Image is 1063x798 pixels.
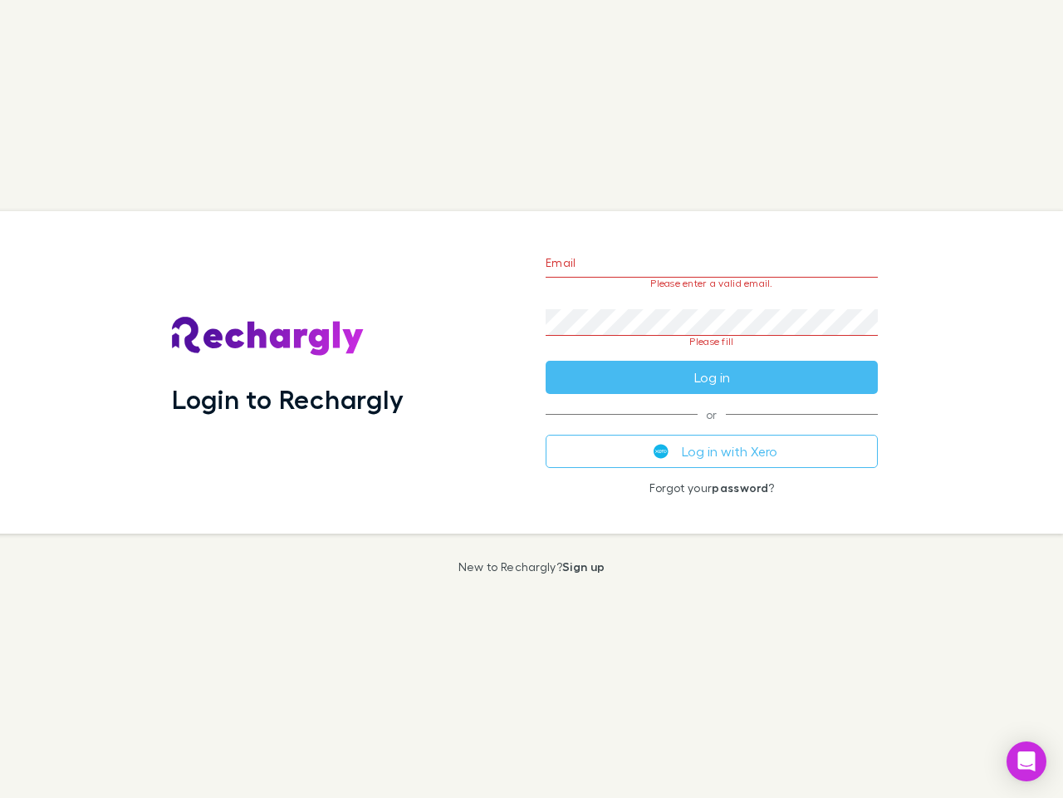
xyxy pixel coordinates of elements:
p: New to Rechargly? [458,560,605,574]
div: Open Intercom Messenger [1007,741,1046,781]
img: Xero's logo [654,444,669,459]
img: Rechargly's Logo [172,317,365,357]
h1: Login to Rechargly [172,383,404,415]
button: Log in with Xero [546,435,878,468]
p: Forgot your ? [546,481,878,495]
p: Please enter a valid email. [546,278,878,289]
span: or [546,414,878,415]
button: Log in [546,361,878,394]
p: Please fill [546,336,878,347]
a: Sign up [562,559,605,574]
a: password [712,480,768,495]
